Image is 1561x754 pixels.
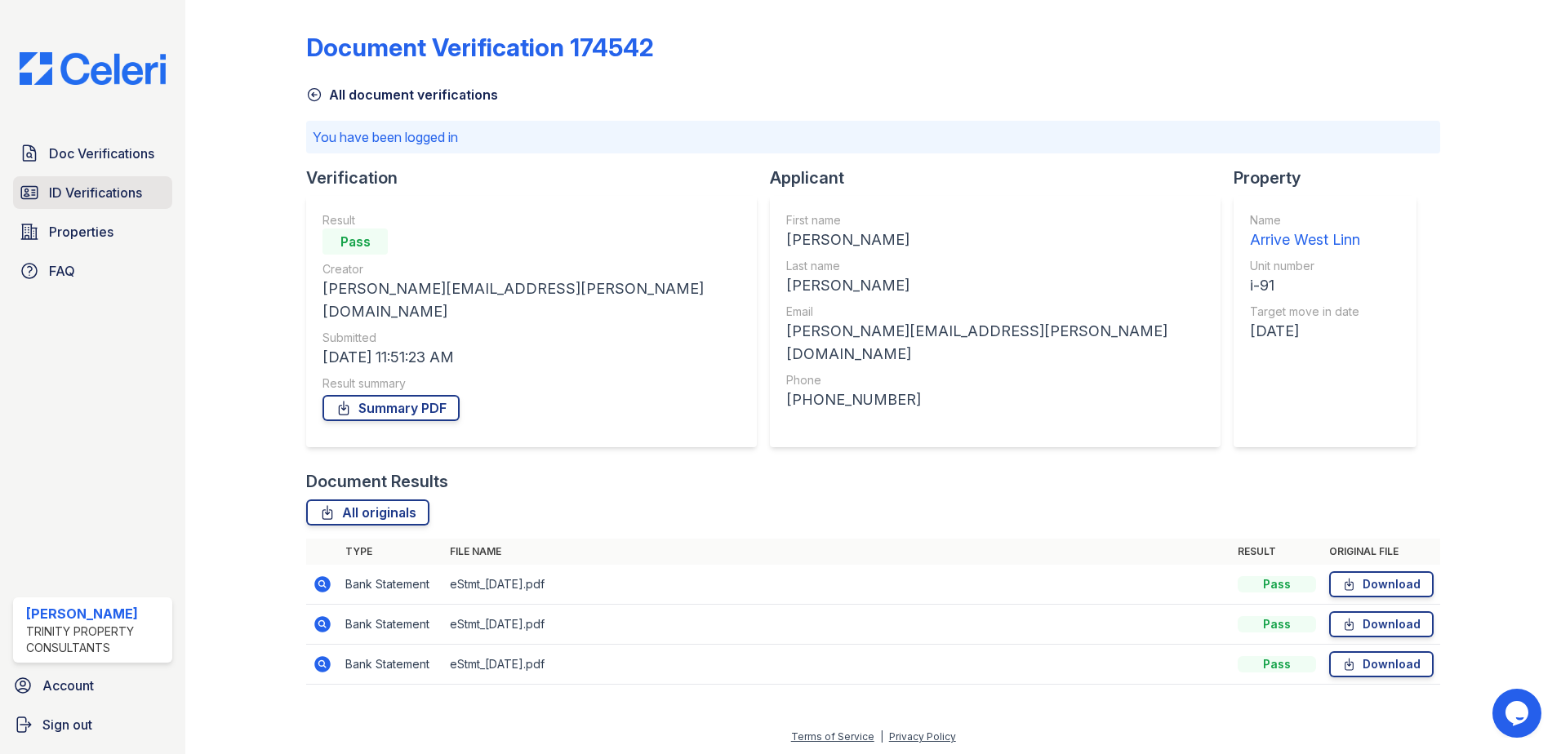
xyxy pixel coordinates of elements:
th: Type [339,539,443,565]
a: Doc Verifications [13,137,172,170]
div: Property [1234,166,1430,189]
a: FAQ [13,255,172,287]
th: File name [443,539,1231,565]
th: Original file [1323,539,1440,565]
td: Bank Statement [339,605,443,645]
a: Summary PDF [322,395,460,421]
span: FAQ [49,261,75,281]
div: Arrive West Linn [1250,228,1360,251]
div: [PERSON_NAME] [786,274,1204,297]
img: CE_Logo_Blue-a8612792a0a2168367f1c8372b55b34899dd931a85d93a1a3d3e32e68fde9ad4.png [7,52,179,85]
a: All document verifications [306,85,498,104]
div: Pass [1238,576,1316,592]
td: eStmt_[DATE].pdf [443,645,1231,685]
p: You have been logged in [313,127,1434,147]
div: Unit number [1250,258,1360,274]
td: eStmt_[DATE].pdf [443,565,1231,605]
a: Download [1329,611,1434,637]
td: Bank Statement [339,645,443,685]
iframe: chat widget [1492,689,1545,738]
div: Pass [1238,656,1316,672]
span: ID Verifications [49,183,142,202]
td: eStmt_[DATE].pdf [443,605,1231,645]
th: Result [1231,539,1323,565]
div: Last name [786,258,1204,274]
div: Phone [786,372,1204,388]
div: [PERSON_NAME] [26,604,166,623]
div: | [880,730,883,743]
div: Pass [1238,616,1316,632]
a: All originals [306,499,429,526]
a: ID Verifications [13,176,172,209]
div: Name [1250,212,1360,228]
span: Properties [49,222,113,242]
a: Properties [13,215,172,248]
div: Document Verification 174542 [306,33,654,62]
div: Verification [306,166,770,189]
td: Bank Statement [339,565,443,605]
a: Terms of Service [791,730,874,743]
span: Doc Verifications [49,144,154,163]
div: Creator [322,261,740,277]
div: Trinity Property Consultants [26,623,166,656]
div: Pass [322,228,388,255]
span: Sign out [42,715,92,734]
span: Account [42,676,94,695]
div: [DATE] [1250,320,1360,343]
a: Download [1329,651,1434,677]
div: Applicant [770,166,1234,189]
div: Document Results [306,470,448,493]
div: [PERSON_NAME][EMAIL_ADDRESS][PERSON_NAME][DOMAIN_NAME] [786,320,1204,366]
div: Target move in date [1250,304,1360,320]
a: Name Arrive West Linn [1250,212,1360,251]
a: Sign out [7,708,179,741]
div: [PERSON_NAME] [786,228,1204,251]
a: Account [7,669,179,702]
div: i-91 [1250,274,1360,297]
div: Result summary [322,375,740,392]
div: Result [322,212,740,228]
a: Privacy Policy [889,730,956,743]
div: Email [786,304,1204,320]
div: [PERSON_NAME][EMAIL_ADDRESS][PERSON_NAME][DOMAIN_NAME] [322,277,740,323]
div: First name [786,212,1204,228]
div: [PHONE_NUMBER] [786,388,1204,411]
div: [DATE] 11:51:23 AM [322,346,740,369]
div: Submitted [322,330,740,346]
a: Download [1329,571,1434,597]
